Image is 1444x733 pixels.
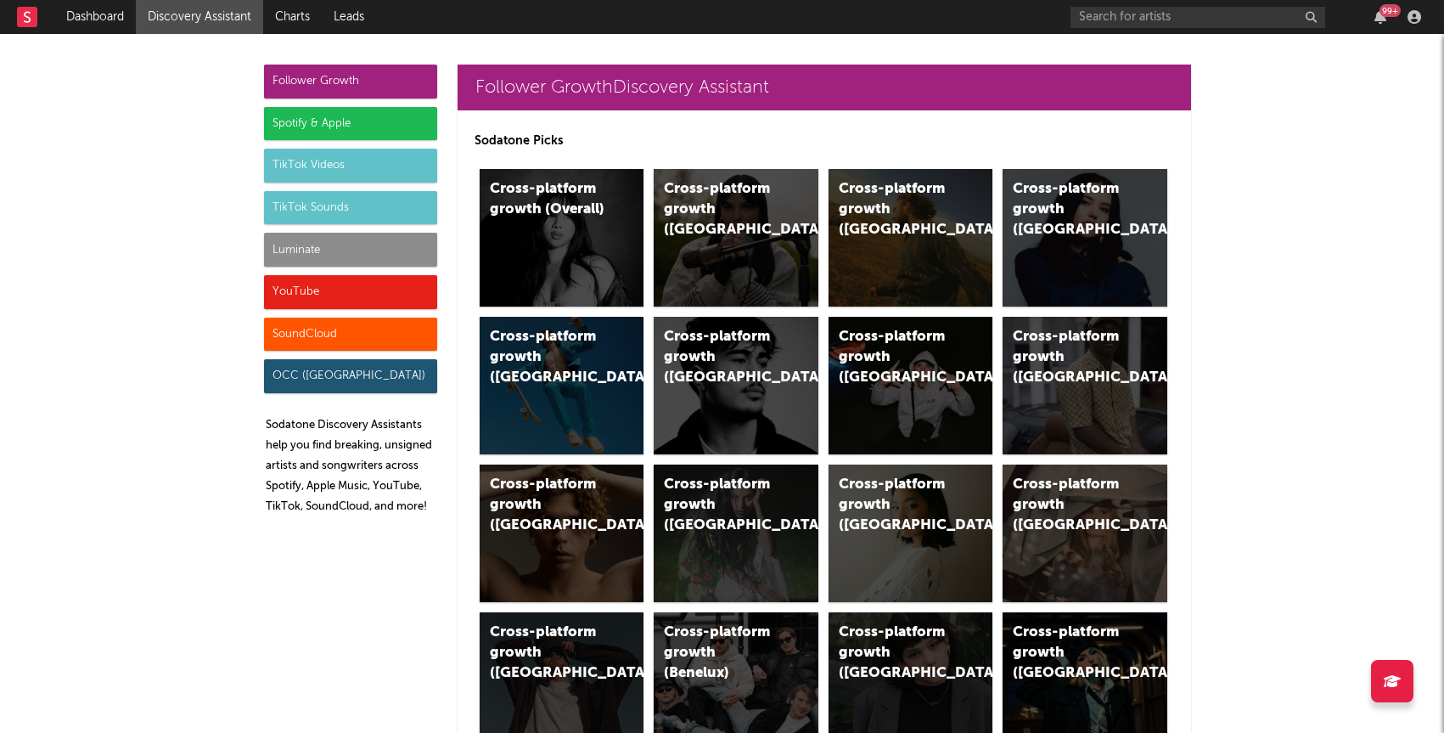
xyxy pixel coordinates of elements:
[839,623,954,684] div: Cross-platform growth ([GEOGRAPHIC_DATA])
[1003,169,1167,307] a: Cross-platform growth ([GEOGRAPHIC_DATA])
[839,179,954,240] div: Cross-platform growth ([GEOGRAPHIC_DATA])
[839,327,954,388] div: Cross-platform growth ([GEOGRAPHIC_DATA]/GSA)
[664,623,779,684] div: Cross-platform growth (Benelux)
[490,179,605,220] div: Cross-platform growth (Overall)
[264,149,437,183] div: TikTok Videos
[264,107,437,141] div: Spotify & Apple
[654,169,818,307] a: Cross-platform growth ([GEOGRAPHIC_DATA])
[839,475,954,536] div: Cross-platform growth ([GEOGRAPHIC_DATA])
[1379,4,1401,17] div: 99 +
[1013,179,1128,240] div: Cross-platform growth ([GEOGRAPHIC_DATA])
[1003,465,1167,602] a: Cross-platform growth ([GEOGRAPHIC_DATA])
[480,317,644,454] a: Cross-platform growth ([GEOGRAPHIC_DATA])
[490,475,605,536] div: Cross-platform growth ([GEOGRAPHIC_DATA])
[1070,7,1325,28] input: Search for artists
[458,65,1191,110] a: Follower GrowthDiscovery Assistant
[264,233,437,267] div: Luminate
[664,475,779,536] div: Cross-platform growth ([GEOGRAPHIC_DATA])
[264,318,437,352] div: SoundCloud
[664,327,779,388] div: Cross-platform growth ([GEOGRAPHIC_DATA])
[480,465,644,602] a: Cross-platform growth ([GEOGRAPHIC_DATA])
[829,169,993,307] a: Cross-platform growth ([GEOGRAPHIC_DATA])
[829,317,993,454] a: Cross-platform growth ([GEOGRAPHIC_DATA]/GSA)
[264,191,437,225] div: TikTok Sounds
[1013,475,1128,536] div: Cross-platform growth ([GEOGRAPHIC_DATA])
[1003,317,1167,454] a: Cross-platform growth ([GEOGRAPHIC_DATA])
[490,327,605,388] div: Cross-platform growth ([GEOGRAPHIC_DATA])
[490,623,605,684] div: Cross-platform growth ([GEOGRAPHIC_DATA])
[264,359,437,393] div: OCC ([GEOGRAPHIC_DATA])
[480,169,644,307] a: Cross-platform growth (Overall)
[664,179,779,240] div: Cross-platform growth ([GEOGRAPHIC_DATA])
[264,65,437,99] div: Follower Growth
[1374,10,1386,24] button: 99+
[1013,623,1128,684] div: Cross-platform growth ([GEOGRAPHIC_DATA])
[829,465,993,602] a: Cross-platform growth ([GEOGRAPHIC_DATA])
[654,317,818,454] a: Cross-platform growth ([GEOGRAPHIC_DATA])
[1013,327,1128,388] div: Cross-platform growth ([GEOGRAPHIC_DATA])
[654,465,818,602] a: Cross-platform growth ([GEOGRAPHIC_DATA])
[475,131,1174,151] p: Sodatone Picks
[266,415,437,517] p: Sodatone Discovery Assistants help you find breaking, unsigned artists and songwriters across Spo...
[264,275,437,309] div: YouTube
